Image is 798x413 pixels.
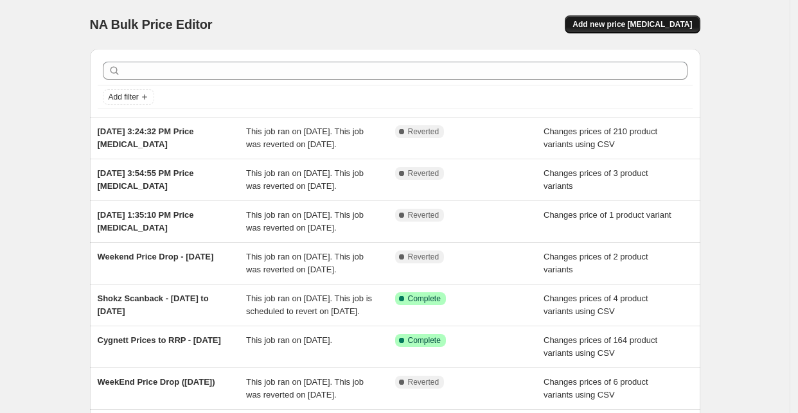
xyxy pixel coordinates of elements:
span: NA Bulk Price Editor [90,17,213,31]
span: Changes prices of 6 product variants using CSV [544,377,648,400]
span: Shokz Scanback - [DATE] to [DATE] [98,294,209,316]
button: Add new price [MEDICAL_DATA] [565,15,700,33]
span: This job ran on [DATE]. This job was reverted on [DATE]. [246,210,364,233]
span: [DATE] 3:54:55 PM Price [MEDICAL_DATA] [98,168,194,191]
span: Changes price of 1 product variant [544,210,671,220]
span: Changes prices of 210 product variants using CSV [544,127,657,149]
span: Reverted [408,127,439,137]
span: Complete [408,335,441,346]
span: Cygnett Prices to RRP - [DATE] [98,335,221,345]
span: This job ran on [DATE]. This job was reverted on [DATE]. [246,168,364,191]
button: Add filter [103,89,154,105]
span: Changes prices of 164 product variants using CSV [544,335,657,358]
span: Complete [408,294,441,304]
span: Add filter [109,92,139,102]
span: WeekEnd Price Drop ([DATE]) [98,377,215,387]
span: Changes prices of 4 product variants using CSV [544,294,648,316]
span: This job ran on [DATE]. This job is scheduled to revert on [DATE]. [246,294,372,316]
span: Reverted [408,168,439,179]
span: [DATE] 3:24:32 PM Price [MEDICAL_DATA] [98,127,194,149]
span: Reverted [408,210,439,220]
span: Reverted [408,252,439,262]
span: This job ran on [DATE]. This job was reverted on [DATE]. [246,252,364,274]
span: This job ran on [DATE]. This job was reverted on [DATE]. [246,377,364,400]
span: Changes prices of 2 product variants [544,252,648,274]
span: Changes prices of 3 product variants [544,168,648,191]
span: Reverted [408,377,439,387]
span: Add new price [MEDICAL_DATA] [572,19,692,30]
span: Weekend Price Drop - [DATE] [98,252,214,261]
span: [DATE] 1:35:10 PM Price [MEDICAL_DATA] [98,210,194,233]
span: This job ran on [DATE]. [246,335,332,345]
span: This job ran on [DATE]. This job was reverted on [DATE]. [246,127,364,149]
